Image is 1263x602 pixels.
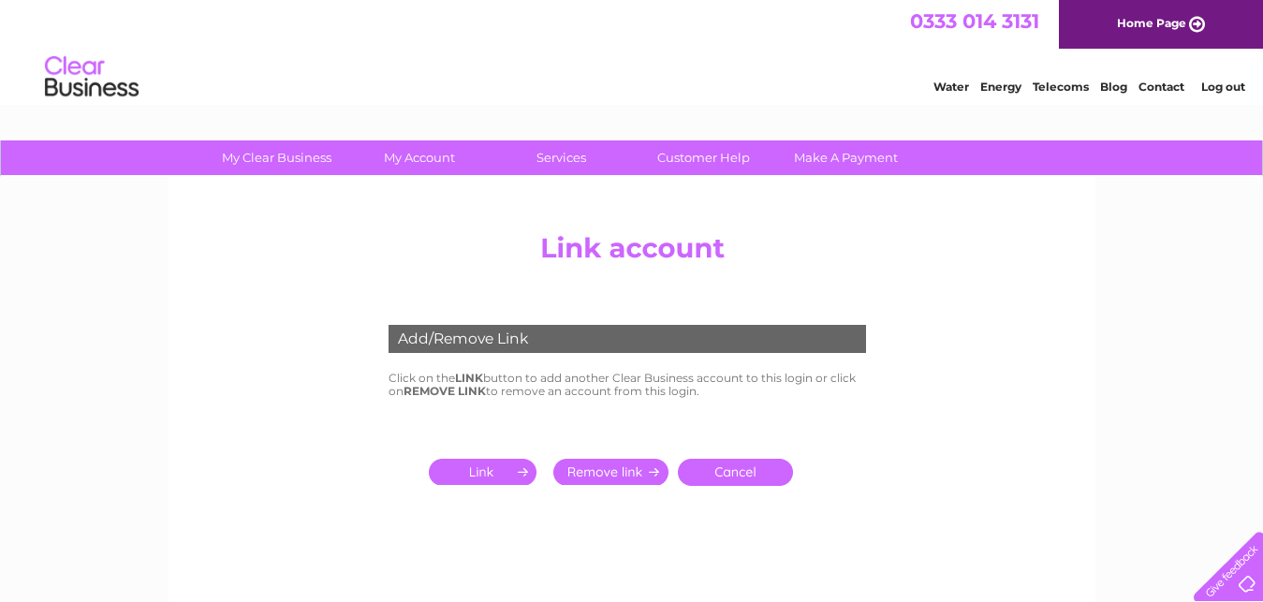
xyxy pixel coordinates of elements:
[199,140,354,175] a: My Clear Business
[1201,80,1245,94] a: Log out
[44,49,140,106] img: logo.png
[484,140,639,175] a: Services
[980,80,1021,94] a: Energy
[404,384,486,398] b: REMOVE LINK
[389,325,866,353] div: Add/Remove Link
[190,10,1075,91] div: Clear Business is a trading name of Verastar Limited (registered in [GEOGRAPHIC_DATA] No. 3667643...
[1033,80,1089,94] a: Telecoms
[342,140,496,175] a: My Account
[553,459,668,485] input: Submit
[626,140,781,175] a: Customer Help
[933,80,969,94] a: Water
[455,371,483,385] b: LINK
[1100,80,1127,94] a: Blog
[910,9,1039,33] a: 0333 014 3131
[429,459,544,485] input: Submit
[384,367,880,403] td: Click on the button to add another Clear Business account to this login or click on to remove an ...
[769,140,923,175] a: Make A Payment
[678,459,793,486] a: Cancel
[1138,80,1184,94] a: Contact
